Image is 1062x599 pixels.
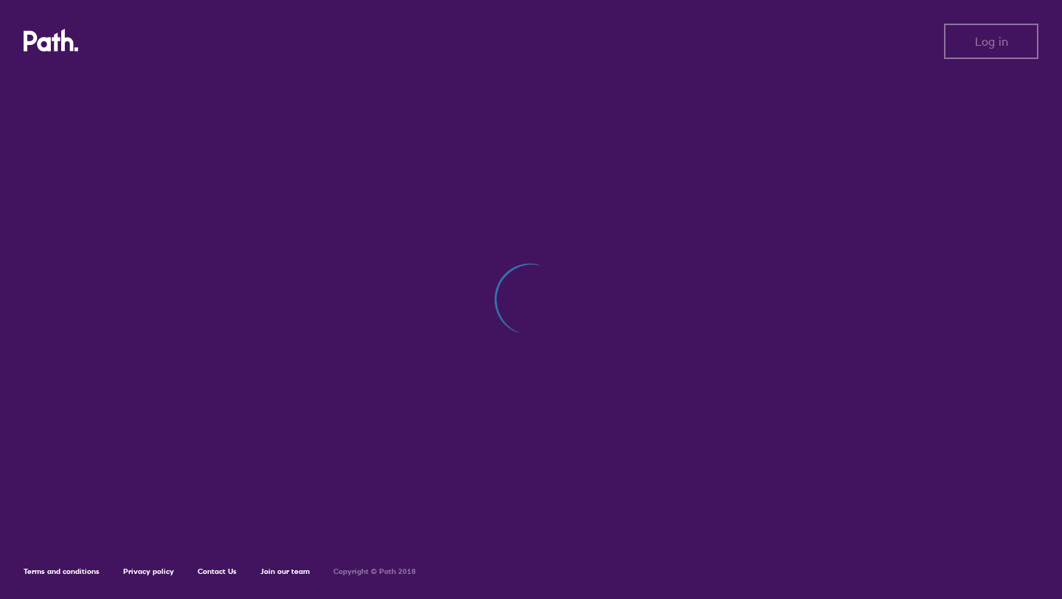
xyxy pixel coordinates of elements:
button: Log in [944,24,1038,59]
span: Log in [975,35,1008,48]
a: Privacy policy [123,567,174,576]
a: Contact Us [198,567,237,576]
a: Join our team [260,567,310,576]
a: Terms and conditions [24,567,100,576]
h6: Copyright © Path 2018 [333,567,416,576]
